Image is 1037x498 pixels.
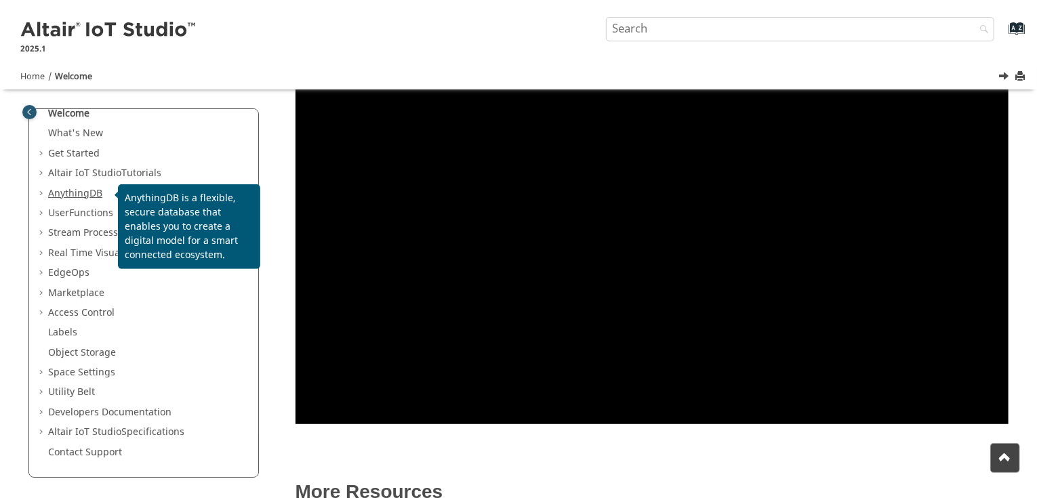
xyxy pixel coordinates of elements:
[48,186,102,201] a: AnythingDB
[48,405,171,419] a: Developers Documentation
[20,43,198,55] p: 2025.1
[606,17,995,41] input: Search query
[37,366,48,379] span: Expand Space Settings
[37,266,48,280] span: Expand EdgeOps
[48,166,161,180] a: Altair IoT StudioTutorials
[37,226,48,240] span: Expand Stream Processing
[37,207,48,220] span: Expand UserFunctions
[37,426,48,439] span: Expand Altair IoT StudioSpecifications
[20,20,198,41] img: Altair IoT Studio
[1000,70,1011,86] a: Next topic: What's New
[48,166,121,180] span: Altair IoT Studio
[48,266,89,280] a: EdgeOps
[48,385,95,399] a: Utility Belt
[37,147,48,161] span: Expand Get Started
[37,107,250,459] ul: Table of Contents
[1016,68,1027,86] button: Print this page
[22,105,37,119] button: Toggle publishing table of content
[48,226,133,240] a: Stream Processing
[37,306,48,320] span: Expand Access Control
[48,425,121,439] span: Altair IoT Studio
[48,146,100,161] a: Get Started
[48,286,104,300] a: Marketplace
[48,126,103,140] a: What's New
[48,425,184,439] a: Altair IoT StudioSpecifications
[37,287,48,300] span: Expand Marketplace
[48,246,153,260] a: Real Time Visualization
[48,306,115,320] a: Access Control
[48,365,115,379] a: Space Settings
[48,106,89,121] a: Welcome
[37,386,48,399] span: Expand Utility Belt
[125,191,253,262] p: AnythingDB is a flexible, secure database that enables you to create a digital model for a smart ...
[962,17,1000,43] button: Search
[987,28,1017,42] a: Go to index terms page
[37,247,48,260] span: Expand Real Time Visualization
[69,206,113,220] span: Functions
[48,346,116,360] a: Object Storage
[48,206,113,220] a: UserFunctions
[37,187,48,201] span: Expand AnythingDB
[48,325,77,339] a: Labels
[37,167,48,180] span: Expand Altair IoT StudioTutorials
[55,70,92,83] a: Welcome
[37,406,48,419] span: Expand Developers Documentation
[48,445,122,459] a: Contact Support
[20,70,45,83] a: Home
